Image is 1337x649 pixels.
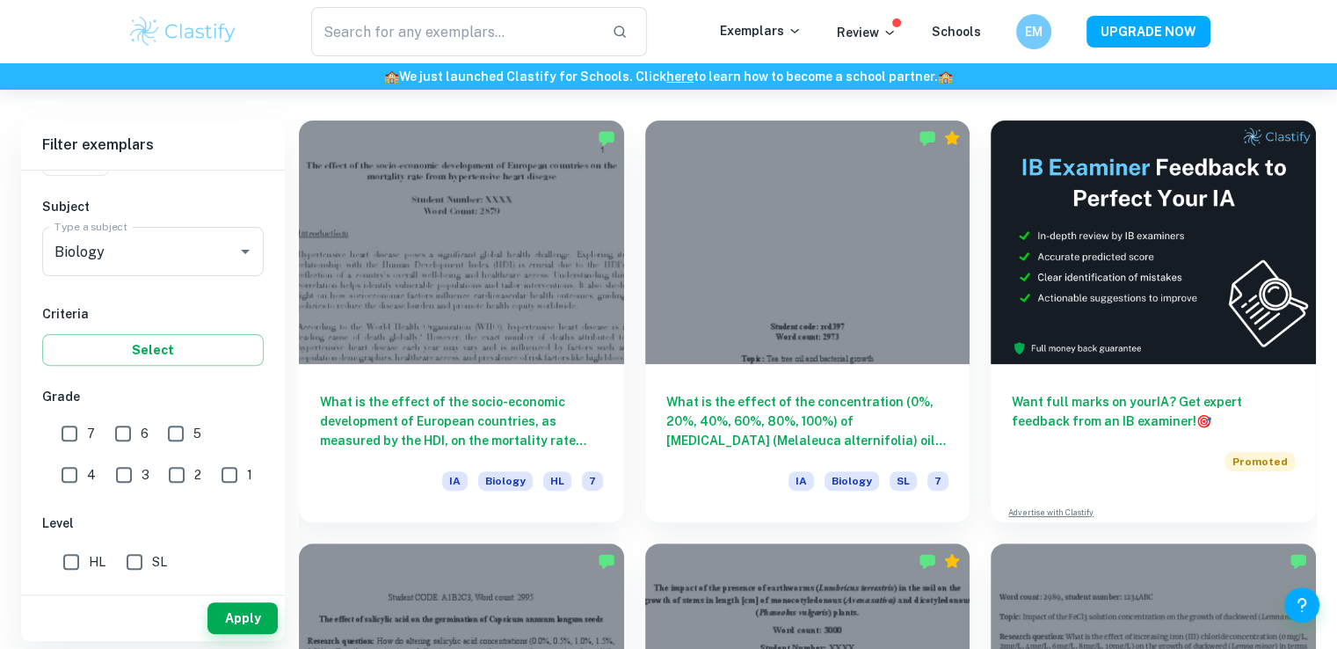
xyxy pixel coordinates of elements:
[919,552,936,570] img: Marked
[299,120,624,522] a: What is the effect of the socio-economic development of European countries, as measured by the HD...
[788,471,814,491] span: IA
[127,14,239,49] img: Clastify logo
[193,424,201,443] span: 5
[1012,392,1295,431] h6: Want full marks on your IA ? Get expert feedback from an IB examiner!
[666,69,694,84] a: here
[194,465,201,485] span: 2
[233,239,258,264] button: Open
[87,424,95,443] span: 7
[890,471,917,491] span: SL
[943,552,961,570] div: Premium
[598,129,615,147] img: Marked
[42,304,264,324] h6: Criteria
[582,471,603,491] span: 7
[598,552,615,570] img: Marked
[247,465,252,485] span: 1
[89,552,105,572] span: HL
[142,465,149,485] span: 3
[54,219,127,234] label: Type a subject
[42,387,264,406] h6: Grade
[4,67,1333,86] h6: We just launched Clastify for Schools. Click to learn how to become a school partner.
[42,514,264,533] h6: Level
[207,602,278,634] button: Apply
[943,129,961,147] div: Premium
[384,69,399,84] span: 🏫
[666,392,949,450] h6: What is the effect of the concentration (0%, 20%, 40%, 60%, 80%, 100%) of [MEDICAL_DATA] (Melaleu...
[478,471,533,491] span: Biology
[720,21,802,40] p: Exemplars
[938,69,953,84] span: 🏫
[152,552,167,572] span: SL
[42,334,264,366] button: Select
[1023,22,1043,41] h6: EM
[919,129,936,147] img: Marked
[87,465,96,485] span: 4
[991,120,1316,522] a: Want full marks on yourIA? Get expert feedback from an IB examiner!PromotedAdvertise with Clastify
[21,120,285,170] h6: Filter exemplars
[1196,414,1211,428] span: 🎯
[42,197,264,216] h6: Subject
[1284,587,1319,623] button: Help and Feedback
[543,471,571,491] span: HL
[1016,14,1051,49] button: EM
[1008,507,1094,519] a: Advertise with Clastify
[311,7,599,56] input: Search for any exemplars...
[927,471,948,491] span: 7
[991,120,1316,364] img: Thumbnail
[320,392,603,450] h6: What is the effect of the socio-economic development of European countries, as measured by the HD...
[1086,16,1210,47] button: UPGRADE NOW
[141,424,149,443] span: 6
[837,23,897,42] p: Review
[1290,552,1307,570] img: Marked
[645,120,970,522] a: What is the effect of the concentration (0%, 20%, 40%, 60%, 80%, 100%) of [MEDICAL_DATA] (Melaleu...
[1225,452,1295,471] span: Promoted
[825,471,879,491] span: Biology
[932,25,981,39] a: Schools
[442,471,468,491] span: IA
